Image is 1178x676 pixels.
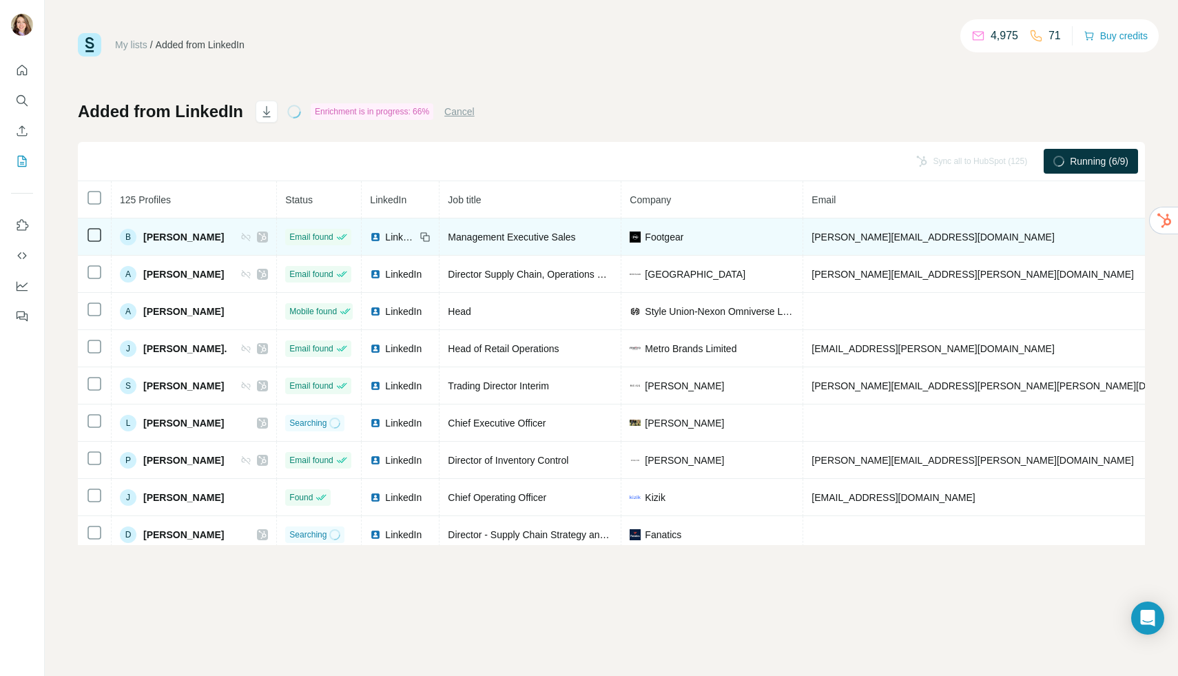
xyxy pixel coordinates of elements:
img: Surfe Logo [78,33,101,57]
span: Chief Operating Officer [448,492,546,503]
div: Enrichment is in progress: 66% [311,103,433,120]
span: Footgear [645,230,683,244]
span: Email found [289,342,333,355]
img: LinkedIn logo [370,455,381,466]
span: LinkedIn [385,528,422,542]
div: A [120,303,136,320]
div: D [120,526,136,543]
img: company-logo [630,529,641,540]
span: [PERSON_NAME] [143,305,224,318]
span: LinkedIn [385,230,415,244]
button: Quick start [11,58,33,83]
img: company-logo [630,455,641,466]
button: Enrich CSV [11,119,33,143]
img: company-logo [630,380,641,391]
button: Feedback [11,304,33,329]
img: company-logo [630,306,641,317]
span: [PERSON_NAME] [645,416,724,430]
span: LinkedIn [370,194,406,205]
img: company-logo [630,232,641,243]
span: Management Executive Sales [448,232,575,243]
img: company-logo [630,420,641,426]
span: [PERSON_NAME] [143,528,224,542]
img: company-logo [630,347,641,351]
span: Job title [448,194,481,205]
div: P [120,452,136,469]
p: 71 [1048,28,1061,44]
span: Email found [289,231,333,243]
img: LinkedIn logo [370,232,381,243]
span: Chief Executive Officer [448,418,546,429]
button: My lists [11,149,33,174]
span: Style Union-Nexon Omniverse Limited [645,305,794,318]
button: Buy credits [1084,26,1148,45]
img: LinkedIn logo [370,529,381,540]
span: [PERSON_NAME][EMAIL_ADDRESS][DOMAIN_NAME] [812,232,1054,243]
span: LinkedIn [385,342,422,356]
span: Head [448,306,471,317]
span: 125 Profiles [120,194,171,205]
span: [PERSON_NAME] [143,230,224,244]
img: company-logo [630,495,641,500]
button: Cancel [444,105,475,119]
span: [GEOGRAPHIC_DATA] [645,267,745,281]
a: My lists [115,39,147,50]
span: [PERSON_NAME] [143,453,224,467]
span: Fanatics [645,528,681,542]
span: Company [630,194,671,205]
div: S [120,378,136,394]
div: Open Intercom Messenger [1131,602,1164,635]
div: A [120,266,136,283]
span: Running (6/9) [1070,154,1128,168]
span: LinkedIn [385,267,422,281]
span: [PERSON_NAME]. [143,342,227,356]
img: LinkedIn logo [370,380,381,391]
span: Head of Retail Operations [448,343,559,354]
img: Avatar [11,14,33,36]
h1: Added from LinkedIn [78,101,243,123]
button: Dashboard [11,274,33,298]
li: / [150,38,153,52]
img: LinkedIn logo [370,269,381,280]
span: Metro Brands Limited [645,342,736,356]
span: Kizik [645,491,665,504]
button: Search [11,88,33,113]
span: [PERSON_NAME] [143,491,224,504]
span: [PERSON_NAME] [143,379,224,393]
span: LinkedIn [385,491,422,504]
img: company-logo [630,274,641,275]
span: Email found [289,268,333,280]
span: Director of Inventory Control [448,455,568,466]
span: [EMAIL_ADDRESS][DOMAIN_NAME] [812,492,975,503]
span: [PERSON_NAME][EMAIL_ADDRESS][PERSON_NAME][DOMAIN_NAME] [812,269,1134,280]
span: Status [285,194,313,205]
span: Trading Director Interim [448,380,549,391]
span: LinkedIn [385,416,422,430]
span: Director Supply Chain, Operations & Risk [448,269,625,280]
span: LinkedIn [385,305,422,318]
img: LinkedIn logo [370,343,381,354]
span: LinkedIn [385,453,422,467]
span: Email [812,194,836,205]
span: [PERSON_NAME] [143,267,224,281]
span: [EMAIL_ADDRESS][PERSON_NAME][DOMAIN_NAME] [812,343,1054,354]
button: Use Surfe API [11,243,33,268]
img: LinkedIn logo [370,306,381,317]
span: LinkedIn [385,379,422,393]
span: Searching [289,529,327,541]
span: [PERSON_NAME][EMAIL_ADDRESS][PERSON_NAME][DOMAIN_NAME] [812,455,1134,466]
button: Use Surfe on LinkedIn [11,213,33,238]
div: L [120,415,136,431]
img: LinkedIn logo [370,492,381,503]
span: [PERSON_NAME] [645,453,724,467]
div: J [120,489,136,506]
span: Found [289,491,313,504]
span: Email found [289,380,333,392]
span: Mobile found [289,305,337,318]
span: Searching [289,417,327,429]
div: B [120,229,136,245]
div: J [120,340,136,357]
span: [PERSON_NAME] [645,379,724,393]
div: Added from LinkedIn [156,38,245,52]
span: Email found [289,454,333,467]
